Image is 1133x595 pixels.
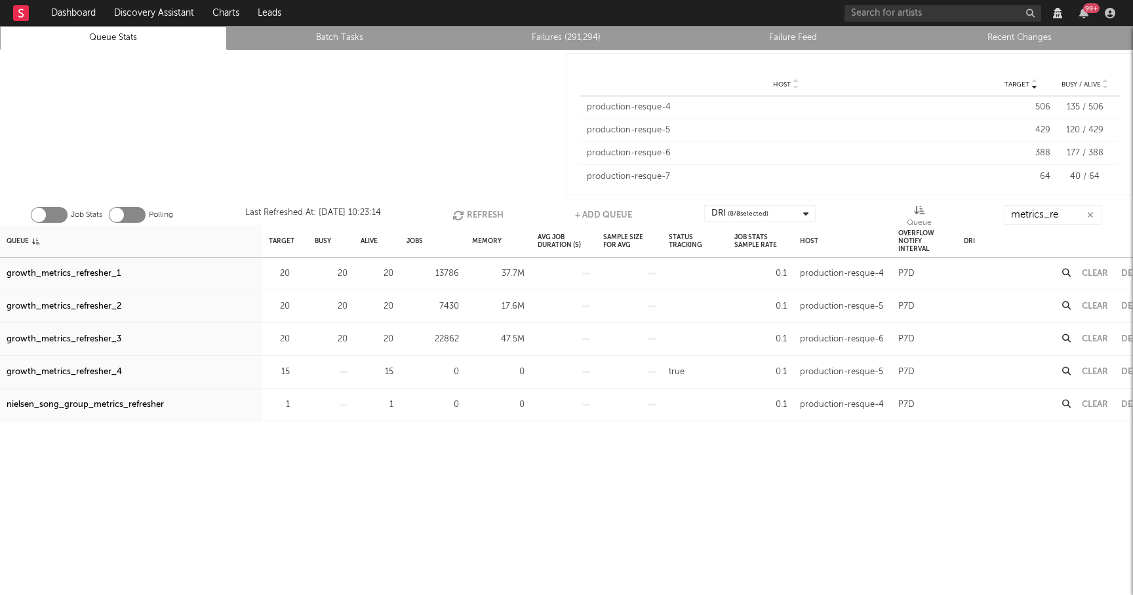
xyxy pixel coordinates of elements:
a: growth_metrics_refresher_2 [7,299,121,315]
button: Clear [1082,302,1108,311]
div: 429 [991,124,1050,137]
span: Busy / Alive [1062,81,1101,88]
div: 0.1 [734,364,787,380]
button: 99+ [1079,8,1088,18]
div: production-resque-4 [800,266,884,282]
div: 0.1 [734,397,787,413]
div: 40 / 64 [1057,170,1113,183]
div: Queue [7,227,39,255]
div: 0 [472,364,525,380]
a: Batch Tasks [234,30,447,46]
button: Clear [1082,368,1108,376]
span: Host [773,81,791,88]
div: 7430 [407,299,459,315]
div: Overflow Notify Interval [898,227,951,255]
div: 99 + [1083,3,1100,13]
div: 120 / 429 [1057,124,1113,137]
div: 17.6M [472,299,525,315]
a: Queue Stats [7,30,220,46]
div: 1 [269,397,290,413]
div: 0.1 [734,332,787,347]
div: P7D [898,397,915,413]
span: Target [1004,81,1029,88]
button: Clear [1082,400,1108,409]
div: P7D [898,364,915,380]
div: 13786 [407,266,459,282]
div: 47.5M [472,332,525,347]
div: 0 [407,397,459,413]
div: 0 [407,364,459,380]
a: growth_metrics_refresher_4 [7,364,122,380]
div: 15 [361,364,393,380]
a: nielsen_song_group_metrics_refresher [7,397,164,413]
div: true [669,364,685,380]
div: 64 [991,170,1050,183]
div: Alive [361,227,378,255]
div: production-resque-6 [587,147,985,160]
div: 20 [269,332,290,347]
div: 20 [315,266,348,282]
a: Recent Changes [913,30,1126,46]
div: production-resque-6 [800,332,884,347]
div: 506 [991,101,1050,114]
div: 20 [361,332,393,347]
a: growth_metrics_refresher_1 [7,266,121,282]
button: Clear [1082,335,1108,343]
div: Sample Size For Avg [603,227,656,255]
div: 20 [361,266,393,282]
div: 0.1 [734,266,787,282]
a: growth_metrics_refresher_3 [7,332,121,347]
div: 20 [269,266,290,282]
div: production-resque-5 [800,299,883,315]
div: Last Refreshed At: [DATE] 10:23:14 [245,205,381,225]
div: production-resque-7 [587,170,985,183]
div: Memory [472,227,502,255]
button: Clear [1082,269,1108,278]
div: DRI [711,206,768,221]
div: Queue [907,205,932,230]
label: Job Stats [71,207,102,223]
label: Polling [149,207,173,223]
div: Status Tracking [669,227,721,255]
div: 1 [361,397,393,413]
div: 0 [472,397,525,413]
div: Host [800,227,818,255]
button: Refresh [452,205,504,225]
div: P7D [898,266,915,282]
div: production-resque-5 [587,124,985,137]
div: P7D [898,299,915,315]
div: production-resque-5 [800,364,883,380]
div: 15 [269,364,290,380]
span: ( 8 / 8 selected) [728,206,768,221]
button: + Add Queue [575,205,632,225]
div: 177 / 388 [1057,147,1113,160]
a: Failures (291,294) [460,30,673,46]
div: 20 [315,332,348,347]
div: Jobs [407,227,423,255]
div: Avg Job Duration (s) [538,227,590,255]
input: Search for artists [845,5,1041,22]
div: Job Stats Sample Rate [734,227,787,255]
a: Failure Feed [687,30,900,46]
div: 20 [269,299,290,315]
div: 37.7M [472,266,525,282]
div: Busy [315,227,331,255]
div: production-resque-4 [587,101,985,114]
div: Target [269,227,294,255]
div: DRI [964,227,975,255]
div: Queue [907,215,932,231]
div: production-resque-4 [800,397,884,413]
input: Search... [1004,205,1102,225]
div: 20 [315,299,348,315]
div: 20 [361,299,393,315]
div: 388 [991,147,1050,160]
div: 135 / 506 [1057,101,1113,114]
div: 22862 [407,332,459,347]
div: 0.1 [734,299,787,315]
div: P7D [898,332,915,347]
